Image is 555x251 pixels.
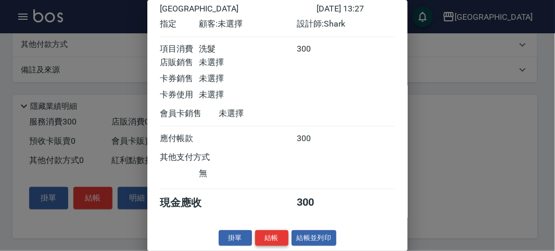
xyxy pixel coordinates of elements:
div: 300 [297,133,336,144]
div: 其他支付方式 [160,152,238,163]
button: 結帳並列印 [292,230,337,246]
div: 卡券銷售 [160,73,199,84]
button: 掛單 [219,230,252,246]
div: 項目消費 [160,44,199,55]
div: 顧客: 未選擇 [199,19,297,30]
div: 店販銷售 [160,57,199,68]
div: 未選擇 [199,73,297,84]
button: 結帳 [255,230,288,246]
div: 無 [199,168,297,179]
div: 設計師: Shark [297,19,395,30]
div: [GEOGRAPHIC_DATA] [160,4,317,14]
div: 指定 [160,19,199,30]
div: 洗髮 [199,44,297,55]
div: 300 [297,44,336,55]
div: 未選擇 [219,108,317,119]
div: [DATE] 13:27 [317,4,395,14]
div: 應付帳款 [160,133,199,144]
div: 現金應收 [160,196,219,210]
div: 300 [297,196,336,210]
div: 卡券使用 [160,90,199,101]
div: 會員卡銷售 [160,108,219,119]
div: 未選擇 [199,57,297,68]
div: 未選擇 [199,90,297,101]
